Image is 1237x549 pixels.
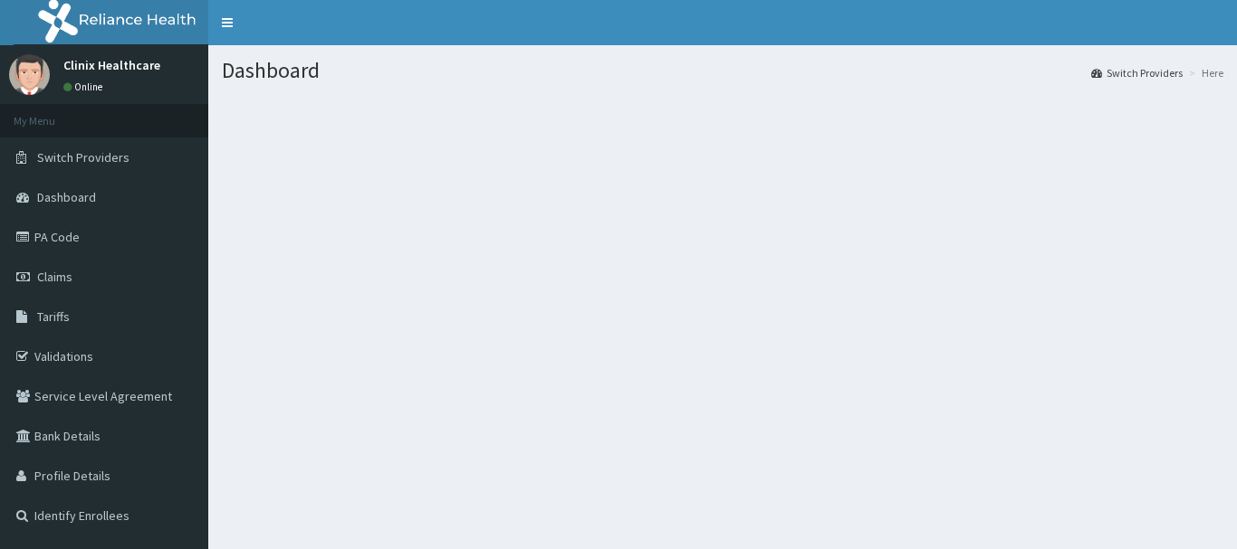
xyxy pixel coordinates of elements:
[1091,65,1183,80] a: Switch Providers
[37,308,70,325] span: Tariffs
[37,189,96,205] span: Dashboard
[9,54,50,95] img: User Image
[63,59,160,71] p: Clinix Healthcare
[222,59,1223,82] h1: Dashboard
[37,269,72,285] span: Claims
[37,149,129,166] span: Switch Providers
[63,80,107,93] a: Online
[1184,65,1223,80] li: Here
